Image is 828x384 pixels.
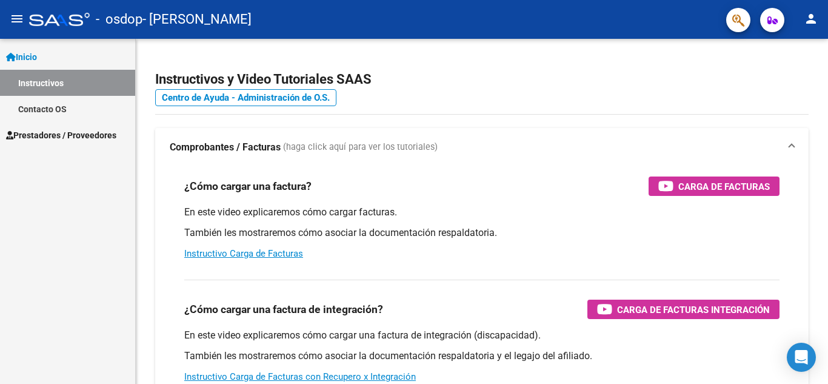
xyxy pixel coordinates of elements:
span: - osdop [96,6,142,33]
h2: Instructivos y Video Tutoriales SAAS [155,68,809,91]
p: En este video explicaremos cómo cargar una factura de integración (discapacidad). [184,329,780,342]
span: Carga de Facturas Integración [617,302,770,317]
strong: Comprobantes / Facturas [170,141,281,154]
span: Carga de Facturas [678,179,770,194]
p: También les mostraremos cómo asociar la documentación respaldatoria y el legajo del afiliado. [184,349,780,363]
a: Instructivo Carga de Facturas con Recupero x Integración [184,371,416,382]
button: Carga de Facturas Integración [587,300,780,319]
a: Instructivo Carga de Facturas [184,248,303,259]
span: (haga click aquí para ver los tutoriales) [283,141,438,154]
mat-expansion-panel-header: Comprobantes / Facturas (haga click aquí para ver los tutoriales) [155,128,809,167]
p: En este video explicaremos cómo cargar facturas. [184,206,780,219]
a: Centro de Ayuda - Administración de O.S. [155,89,336,106]
h3: ¿Cómo cargar una factura? [184,178,312,195]
mat-icon: person [804,12,818,26]
button: Carga de Facturas [649,177,780,196]
span: Prestadores / Proveedores [6,129,116,142]
p: También les mostraremos cómo asociar la documentación respaldatoria. [184,226,780,240]
mat-icon: menu [10,12,24,26]
span: - [PERSON_NAME] [142,6,252,33]
span: Inicio [6,50,37,64]
h3: ¿Cómo cargar una factura de integración? [184,301,383,318]
div: Open Intercom Messenger [787,343,816,372]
